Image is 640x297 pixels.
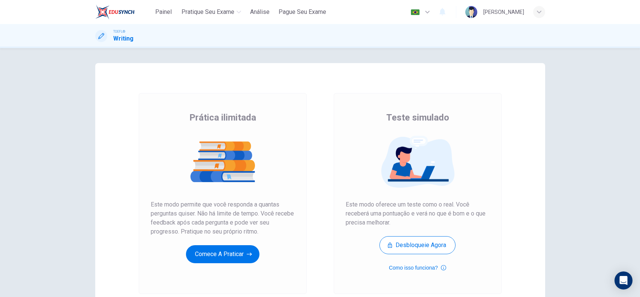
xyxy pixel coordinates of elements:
button: Pague Seu Exame [276,5,329,19]
span: Análise [250,8,270,17]
img: pt [411,9,420,15]
a: EduSynch logo [95,5,152,20]
img: Profile picture [465,6,477,18]
span: Pague Seu Exame [279,8,326,17]
div: [PERSON_NAME] [483,8,524,17]
button: Painel [151,5,175,19]
button: Desbloqueie agora [379,236,456,254]
button: Pratique seu exame [178,5,244,19]
span: Este modo oferece um teste como o real. Você receberá uma pontuação e verá no que é bom e o que p... [346,200,490,227]
span: Prática ilimitada [189,112,256,124]
h1: Writing [113,34,133,43]
button: Como isso funciona? [389,263,446,272]
span: TOEFL® [113,29,125,34]
button: Análise [247,5,273,19]
span: Este modo permite que você responda a quantas perguntas quiser. Não há limite de tempo. Você rece... [151,200,295,236]
span: Painel [155,8,172,17]
div: Open Intercom Messenger [615,271,633,289]
img: EduSynch logo [95,5,135,20]
span: Pratique seu exame [181,8,234,17]
button: Comece a praticar [186,245,259,263]
span: Teste simulado [386,112,449,124]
